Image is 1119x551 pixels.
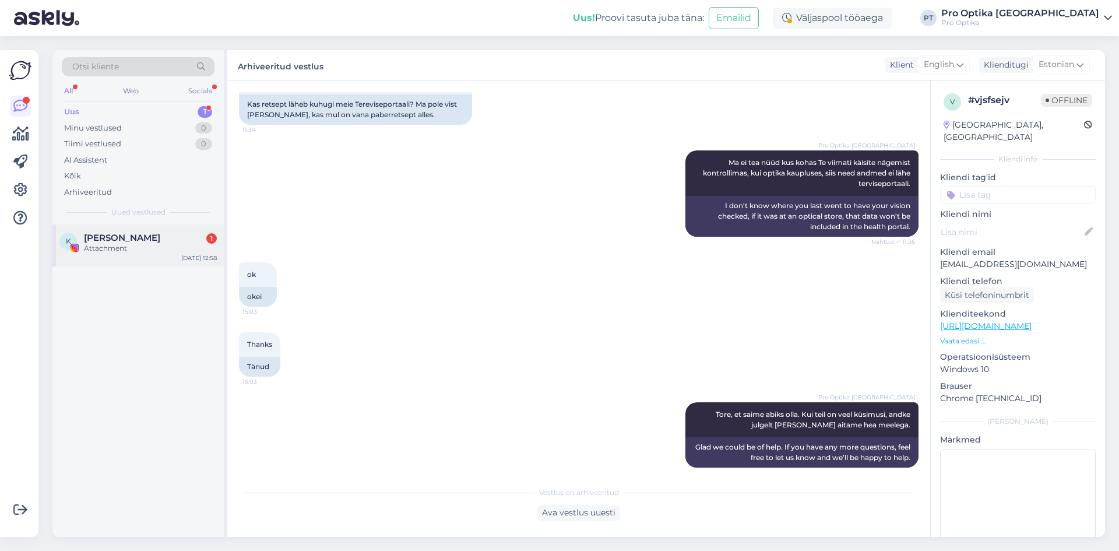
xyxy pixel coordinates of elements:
span: Katriine Mark [84,233,160,243]
div: Kas retsept läheb kuhugi meie Tereviseportaali? Ma pole vist [PERSON_NAME], kas mul on vana paber... [239,94,472,125]
label: Arhiveeritud vestlus [238,57,323,73]
span: Otsi kliente [72,61,119,73]
div: All [62,83,75,99]
div: [GEOGRAPHIC_DATA], [GEOGRAPHIC_DATA] [944,119,1084,143]
span: v [950,97,955,106]
a: [URL][DOMAIN_NAME] [940,321,1032,331]
p: Windows 10 [940,363,1096,375]
span: ok [247,270,256,279]
span: 11:34 [242,125,286,134]
div: Proovi tasuta juba täna: [573,11,704,25]
span: 15:03 [871,468,915,477]
a: Pro Optika [GEOGRAPHIC_DATA]Pro Optika [941,9,1112,27]
div: Arhiveeritud [64,187,112,198]
div: 0 [195,122,212,134]
p: Chrome [TECHNICAL_ID] [940,392,1096,405]
p: Kliendi tag'id [940,171,1096,184]
p: Märkmed [940,434,1096,446]
img: Askly Logo [9,59,31,82]
b: Uus! [573,12,595,23]
div: [PERSON_NAME] [940,416,1096,427]
p: Klienditeekond [940,308,1096,320]
div: okei [239,287,277,307]
div: Glad we could be of help. If you have any more questions, feel free to let us know and we’ll be h... [685,437,919,468]
span: Pro Optika [GEOGRAPHIC_DATA] [818,393,915,402]
div: Klient [885,59,914,71]
span: Nähtud ✓ 11:36 [871,237,915,246]
span: 15:03 [242,377,286,386]
div: I don't know where you last went to have your vision checked, if it was at an optical store, that... [685,196,919,237]
span: 15:03 [242,307,286,316]
div: Ava vestlus uuesti [537,505,620,521]
div: Kõik [64,170,81,182]
div: Tänud [239,357,280,377]
input: Lisa tag [940,186,1096,203]
div: 1 [206,233,217,244]
div: [DATE] 12:58 [181,254,217,262]
div: # vjsfsejv [968,93,1041,107]
p: Operatsioonisüsteem [940,351,1096,363]
div: PT [920,10,937,26]
p: [EMAIL_ADDRESS][DOMAIN_NAME] [940,258,1096,271]
p: Kliendi email [940,246,1096,258]
span: Ma ei tea nüüd kus kohas Te viimati käisite nägemist kontrollimas, kui optika kaupluses, siis nee... [703,158,912,188]
p: Vaata edasi ... [940,336,1096,346]
span: Pro Optika [GEOGRAPHIC_DATA] [818,141,915,150]
div: 0 [195,138,212,150]
span: K [66,237,71,245]
div: Minu vestlused [64,122,122,134]
span: Tore, et saime abiks olla. Kui teil on veel küsimusi, andke julgelt [PERSON_NAME] aitame hea meel... [716,410,912,429]
span: English [924,58,954,71]
span: Offline [1041,94,1092,107]
div: 1 [198,106,212,118]
div: Socials [186,83,214,99]
span: Thanks [247,340,272,349]
span: Vestlus on arhiveeritud [539,487,619,498]
div: Kliendi info [940,154,1096,164]
div: Väljaspool tööaega [773,8,892,29]
div: Uus [64,106,79,118]
span: Estonian [1039,58,1074,71]
div: Tiimi vestlused [64,138,121,150]
div: Küsi telefoninumbrit [940,287,1034,303]
div: Klienditugi [979,59,1029,71]
div: Pro Optika [GEOGRAPHIC_DATA] [941,9,1099,18]
div: AI Assistent [64,155,107,166]
p: Kliendi telefon [940,275,1096,287]
div: Pro Optika [941,18,1099,27]
button: Emailid [709,7,759,29]
div: Attachment [84,243,217,254]
p: Kliendi nimi [940,208,1096,220]
span: Uued vestlused [111,207,166,217]
div: Web [121,83,141,99]
input: Lisa nimi [941,226,1082,238]
p: Brauser [940,380,1096,392]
